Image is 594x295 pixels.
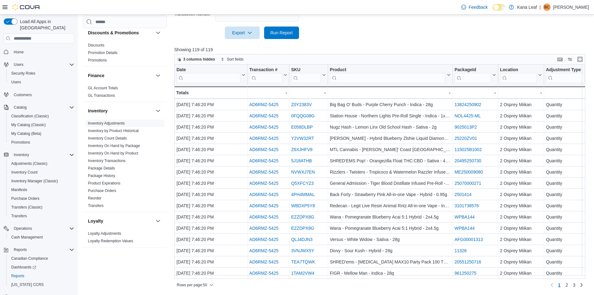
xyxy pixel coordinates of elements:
[546,67,585,73] div: Adjustment Type
[9,255,74,262] span: Canadian Compliance
[88,189,116,193] a: Purchase Orders
[88,144,140,148] a: Inventory On Hand by Package
[9,281,74,288] span: Washington CCRS
[183,57,215,62] span: 3 columns hidden
[558,282,561,288] span: 1
[88,136,127,140] a: Inventory Count Details
[546,168,590,176] div: Quantity
[176,146,245,153] div: [DATE] 7:46:20 PM
[500,168,542,176] div: 2 Osprey Miikan
[11,179,58,184] span: Inventory Manager (Classic)
[249,102,278,107] a: AD6RMZ-5425
[176,202,245,209] div: [DATE] 7:46:20 PM
[500,67,542,83] button: Location
[11,214,27,219] span: Transfers
[88,174,115,178] a: Package History
[249,259,278,264] a: AD6RMZ-5425
[88,30,139,36] h3: Discounts & Promotions
[88,108,153,114] button: Inventory
[176,67,245,83] button: Date
[249,248,278,253] a: AD6RMZ-5425
[500,112,542,120] div: 2 Osprey Miikan
[11,131,41,136] span: My Catalog (Beta)
[88,50,118,55] span: Promotion Details
[176,123,245,131] div: [DATE] 7:46:20 PM
[9,78,23,86] a: Users
[249,113,278,118] a: AD6RMZ-5425
[500,89,542,96] div: -
[6,112,77,120] button: Classification (Classic)
[1,90,77,99] button: Customers
[218,56,246,63] button: Sort fields
[11,187,27,192] span: Manifests
[455,136,477,141] a: 25220ZV01
[11,246,74,253] span: Reports
[9,177,60,185] a: Inventory Manager (Classic)
[14,62,23,67] span: Users
[9,212,29,220] a: Transfers
[88,151,138,156] span: Inventory On Hand by Product
[176,135,245,142] div: [DATE] 7:46:20 PM
[249,67,282,83] div: Transaction Url
[543,3,551,11] div: Bryan Cater-Gagne
[544,3,550,11] span: BC
[249,158,278,163] a: AD6RMZ-5425
[88,203,104,208] span: Transfers
[88,121,125,126] span: Inventory Adjustments
[9,139,74,146] span: Promotions
[176,112,245,120] div: [DATE] 7:46:20 PM
[291,181,314,186] a: Q5XFCYZ3
[249,170,278,175] a: AD6RMZ-5425
[176,157,245,165] div: [DATE] 7:46:20 PM
[291,170,315,175] a: NVWXJ7EN
[88,218,103,224] h3: Loyalty
[88,93,115,98] a: GL Transactions
[500,67,537,73] div: Location
[11,122,46,127] span: My Catalog (Classic)
[330,168,451,176] div: Rizzlers - Twisters - Tropicoco & Watermelon Razzler Infused Pre-Roll - Hybrid - 2x0.5g
[291,67,321,73] div: SKU
[176,213,245,221] div: [DATE] 7:46:20 PM
[176,191,245,198] div: [DATE] 7:46:20 PM
[455,125,477,130] a: 9025013P2
[566,56,574,63] button: Display options
[14,105,27,110] span: Catalog
[9,121,74,129] span: My Catalog (Classic)
[469,4,488,10] span: Feedback
[88,196,101,200] a: Reorder
[455,248,467,253] a: 11326
[11,256,48,261] span: Canadian Compliance
[6,138,77,147] button: Promotions
[291,89,326,96] div: -
[249,192,278,197] a: AD6RMZ-5425
[455,192,472,197] a: 2501414
[330,112,451,120] div: Station House - Northern Lights Pre-Roll Single - Indica - 1x0.5g
[249,181,278,186] a: AD6RMZ-5425
[249,67,287,83] button: Transaction #
[9,169,40,176] a: Inventory Count
[270,30,293,36] span: Run Report
[177,283,207,288] span: Rows per page : 50
[1,150,77,159] button: Inventory
[6,233,77,242] button: Cash Management
[11,196,40,201] span: Purchase Orders
[546,191,590,198] div: Quantity
[88,43,104,47] a: Discounts
[83,120,167,212] div: Inventory
[9,204,74,211] span: Transfers (Classic)
[176,67,240,83] div: Date
[249,237,278,242] a: AD6RMZ-5425
[546,157,590,165] div: Quantity
[249,147,278,152] a: AD6RMZ-5425
[11,80,21,85] span: Users
[1,224,77,233] button: Operations
[9,78,74,86] span: Users
[249,89,287,96] div: -
[455,113,481,118] a: NOL4425-ML
[291,147,312,152] a: Z6XJHFV8
[546,67,585,83] div: Adjustment Type
[14,92,32,97] span: Customers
